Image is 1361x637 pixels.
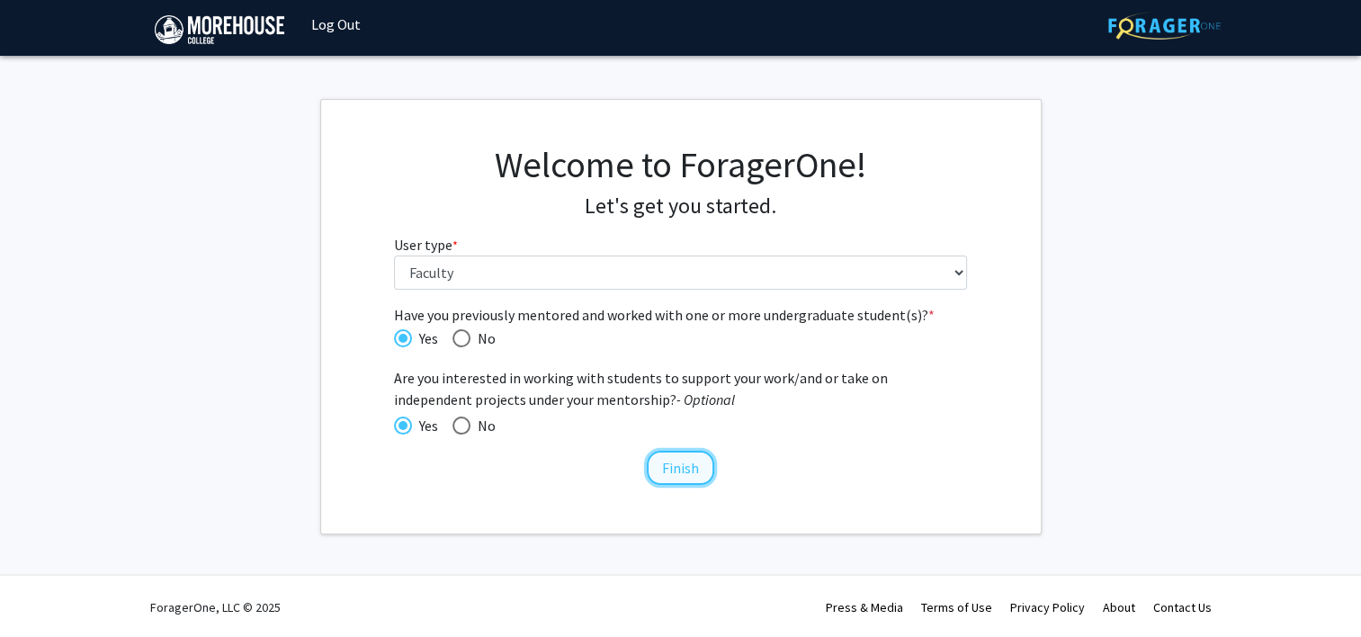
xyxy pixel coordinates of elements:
[13,556,76,624] iframe: Chat
[921,599,992,615] a: Terms of Use
[394,326,967,349] mat-radio-group: Have you previously mentored and worked with one or more undergraduate student(s)?
[412,415,438,436] span: Yes
[394,193,967,220] h4: Let's get you started.
[394,304,967,326] span: Have you previously mentored and worked with one or more undergraduate student(s)?
[412,327,438,349] span: Yes
[470,415,496,436] span: No
[826,599,903,615] a: Press & Media
[647,451,714,485] button: Finish
[394,367,967,410] span: Are you interested in working with students to support your work/and or take on independent proje...
[1108,12,1221,40] img: ForagerOne Logo
[394,234,458,256] label: User type
[676,390,735,408] i: - Optional
[394,143,967,186] h1: Welcome to ForagerOne!
[470,327,496,349] span: No
[155,15,284,44] img: Morehouse College Logo
[1010,599,1085,615] a: Privacy Policy
[1103,599,1135,615] a: About
[1153,599,1212,615] a: Contact Us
